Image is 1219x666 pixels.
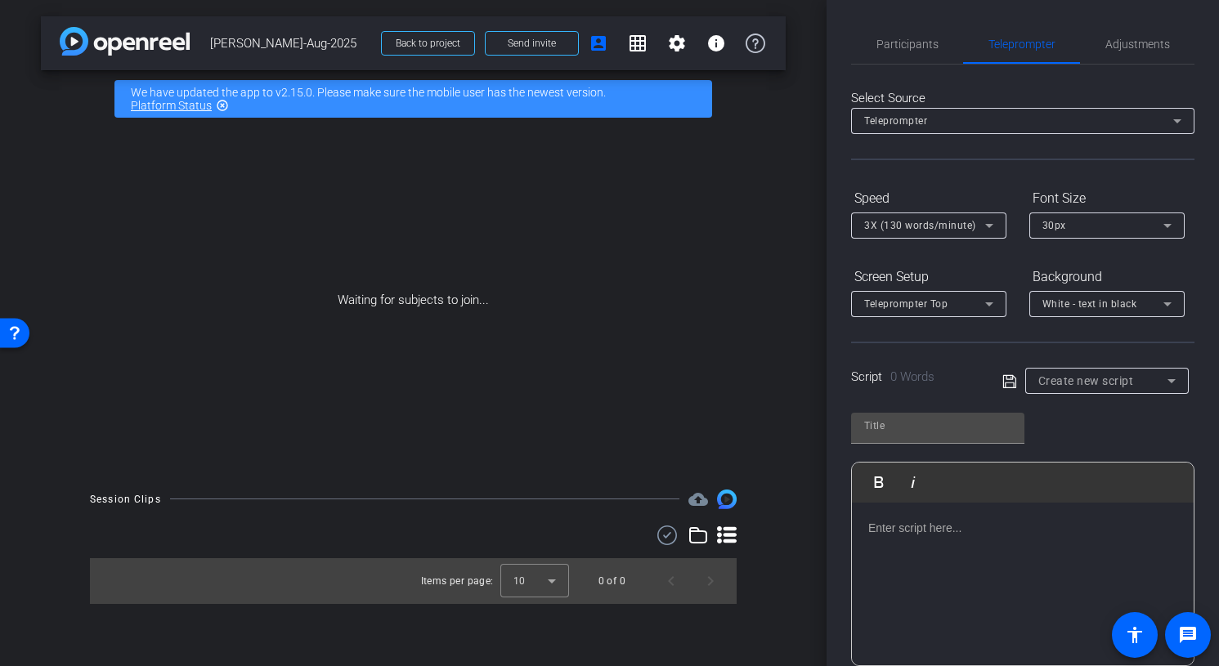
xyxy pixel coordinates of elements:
mat-icon: account_box [589,34,608,53]
span: 30px [1042,220,1066,231]
mat-icon: highlight_off [216,99,229,112]
mat-icon: settings [667,34,687,53]
div: We have updated the app to v2.15.0. Please make sure the mobile user has the newest version. [114,80,712,118]
button: Next page [691,561,730,601]
span: Teleprompter [864,115,927,127]
span: 0 Words [890,369,934,384]
mat-icon: grid_on [628,34,648,53]
div: 0 of 0 [598,573,625,589]
img: Session clips [717,489,737,509]
button: Italic (⌘I) [898,466,929,498]
button: Bold (⌘B) [863,466,894,498]
div: Screen Setup [851,263,1006,291]
span: Send invite [508,37,556,50]
a: Platform Status [131,99,212,112]
mat-icon: cloud_upload [688,489,708,509]
span: Teleprompter Top [864,298,948,310]
div: Session Clips [90,491,161,507]
div: Font Size [1029,185,1185,212]
span: [PERSON_NAME]-Aug-2025 [210,27,371,60]
div: Script [851,368,979,387]
button: Back to project [381,31,475,56]
mat-icon: message [1178,625,1198,645]
span: 3X (130 words/minute) [864,220,976,231]
div: Items per page: [421,573,494,589]
span: Teleprompter [988,38,1055,50]
span: Create new script [1038,374,1134,387]
span: Participants [876,38,939,50]
span: Destinations for your clips [688,489,708,509]
mat-icon: accessibility [1125,625,1145,645]
button: Previous page [652,561,691,601]
button: Send invite [485,31,579,56]
div: Select Source [851,89,1194,108]
img: app-logo [60,27,190,56]
input: Title [864,416,1011,436]
span: Back to project [396,38,460,49]
mat-icon: info [706,34,726,53]
div: Background [1029,263,1185,291]
div: Waiting for subjects to join... [41,127,786,473]
div: Speed [851,185,1006,212]
span: White - text in black [1042,298,1137,310]
span: Adjustments [1105,38,1170,50]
